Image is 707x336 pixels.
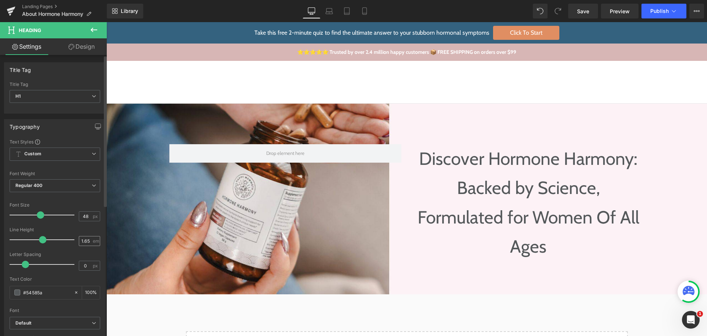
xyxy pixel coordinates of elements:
div: Text Color [10,277,100,282]
div: Line Height [10,227,100,232]
b: H1 [15,93,21,99]
button: More [689,4,704,18]
div: Font Size [10,202,100,208]
div: Font Weight [10,171,100,176]
i: Default [15,320,31,326]
div: Font [10,308,100,313]
a: Tablet [338,4,356,18]
div: Typography [10,119,40,130]
div: % [82,286,100,299]
a: Laptop [320,4,338,18]
b: Regular 400 [15,183,43,188]
div: Text Styles [10,139,100,145]
input: Color [23,288,70,297]
span: Heading [19,27,41,33]
div: Title Tag [10,82,100,87]
button: Redo [551,4,565,18]
a: Desktop [303,4,320,18]
a: Design [55,38,108,55]
span: Publish [650,8,669,14]
span: em [93,239,99,243]
span: px [93,263,99,268]
span: About Hormone Harmony [22,11,83,17]
a: ⭐⭐⭐⭐⭐ Trusted by over 2.4 million happy customers 📦 FREE SHIPPING on orders over $99 [191,27,410,33]
button: Publish [641,4,686,18]
span: Click To Start [387,4,453,18]
span: px [93,214,99,219]
h1: Discover Hormone Harmony: Backed by Science, Formulated for Women Of All Ages [306,122,538,239]
span: Save [577,7,589,15]
a: Preview [601,4,639,18]
span: Library [121,8,138,14]
span: Preview [610,7,630,15]
a: Mobile [356,4,373,18]
div: Title Tag [10,63,31,73]
div: Letter Spacing [10,252,100,257]
a: Landing Pages [22,4,107,10]
a: New Library [107,4,143,18]
span: 1 [697,311,703,317]
b: Custom [24,151,41,157]
button: Undo [533,4,548,18]
iframe: Intercom live chat [682,311,700,329]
